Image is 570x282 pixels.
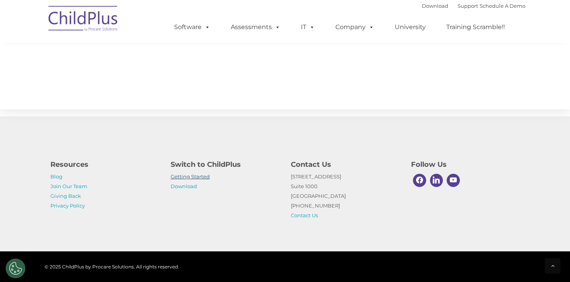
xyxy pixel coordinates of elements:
[171,183,197,189] a: Download
[445,172,462,189] a: Youtube
[50,193,81,199] a: Giving Back
[480,3,525,9] a: Schedule A Demo
[411,159,520,170] h4: Follow Us
[45,264,179,270] span: © 2025 ChildPlus by Procare Solutions. All rights reserved.
[171,173,210,180] a: Getting Started
[108,83,141,89] span: Phone number
[108,51,131,57] span: Last name
[50,159,159,170] h4: Resources
[387,19,434,35] a: University
[422,3,525,9] font: |
[428,172,445,189] a: Linkedin
[439,198,570,282] iframe: Chat Widget
[411,172,428,189] a: Facebook
[291,159,399,170] h4: Contact Us
[439,19,513,35] a: Training Scramble!!
[422,3,448,9] a: Download
[50,183,87,189] a: Join Our Team
[6,259,25,278] button: Cookies Settings
[293,19,323,35] a: IT
[291,212,318,218] a: Contact Us
[50,173,62,180] a: Blog
[291,172,399,220] p: [STREET_ADDRESS] Suite 1000 [GEOGRAPHIC_DATA] [PHONE_NUMBER]
[458,3,478,9] a: Support
[45,0,122,39] img: ChildPlus by Procare Solutions
[166,19,218,35] a: Software
[328,19,382,35] a: Company
[171,159,279,170] h4: Switch to ChildPlus
[50,202,85,209] a: Privacy Policy
[223,19,288,35] a: Assessments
